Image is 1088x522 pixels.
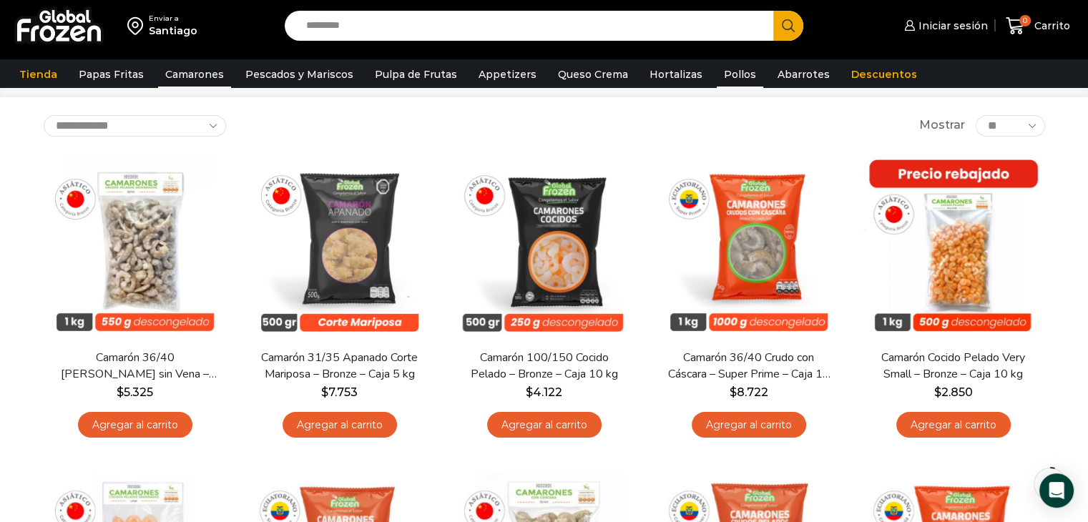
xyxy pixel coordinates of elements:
span: $ [526,385,533,399]
a: Papas Fritas [72,61,151,88]
span: $ [730,385,737,399]
a: Agregar al carrito: “Camarón 31/35 Apanado Corte Mariposa - Bronze - Caja 5 kg” [283,412,397,438]
bdi: 4.122 [526,385,562,399]
span: Mostrar [919,117,965,134]
bdi: 8.722 [730,385,768,399]
div: Santiago [149,24,197,38]
a: Camarón 100/150 Cocido Pelado – Bronze – Caja 10 kg [461,350,626,383]
a: Hortalizas [642,61,710,88]
span: Iniciar sesión [915,19,988,33]
a: Queso Crema [551,61,635,88]
bdi: 5.325 [117,385,153,399]
a: Pollos [717,61,763,88]
bdi: 2.850 [934,385,973,399]
a: Camarón 31/35 Apanado Corte Mariposa – Bronze – Caja 5 kg [257,350,421,383]
a: Agregar al carrito: “Camarón 36/40 Crudo Pelado sin Vena - Bronze - Caja 10 kg” [78,412,192,438]
span: Carrito [1031,19,1070,33]
button: Search button [773,11,803,41]
a: Camarón 36/40 [PERSON_NAME] sin Vena – Bronze – Caja 10 kg [52,350,217,383]
select: Pedido de la tienda [44,115,226,137]
a: Agregar al carrito: “Camarón 100/150 Cocido Pelado - Bronze - Caja 10 kg” [487,412,602,438]
a: Agregar al carrito: “Camarón Cocido Pelado Very Small - Bronze - Caja 10 kg” [896,412,1011,438]
a: Agregar al carrito: “Camarón 36/40 Crudo con Cáscara - Super Prime - Caja 10 kg” [692,412,806,438]
a: Camarón Cocido Pelado Very Small – Bronze – Caja 10 kg [871,350,1035,383]
a: Pescados y Mariscos [238,61,361,88]
a: Camarones [158,61,231,88]
img: address-field-icon.svg [127,14,149,38]
a: Descuentos [844,61,924,88]
bdi: 7.753 [321,385,358,399]
span: $ [117,385,124,399]
a: Tienda [12,61,64,88]
a: Pulpa de Frutas [368,61,464,88]
div: Enviar a [149,14,197,24]
span: $ [934,385,941,399]
span: 0 [1019,15,1031,26]
a: 0 Carrito [1002,9,1074,43]
a: Camarón 36/40 Crudo con Cáscara – Super Prime – Caja 10 kg [666,350,830,383]
a: Appetizers [471,61,544,88]
a: Abarrotes [770,61,837,88]
div: Open Intercom Messenger [1039,473,1074,508]
a: Iniciar sesión [901,11,988,40]
span: $ [321,385,328,399]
